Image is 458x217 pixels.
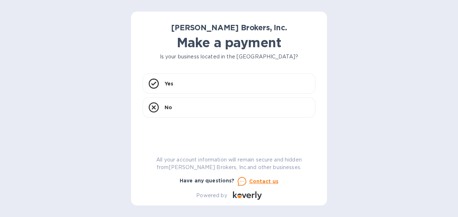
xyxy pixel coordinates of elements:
[143,35,315,50] h1: Make a payment
[143,156,315,171] p: All your account information will remain secure and hidden from [PERSON_NAME] Brokers, Inc. and o...
[196,192,227,199] p: Powered by
[165,104,172,111] p: No
[249,178,279,184] u: Contact us
[180,178,235,183] b: Have any questions?
[171,23,287,32] b: [PERSON_NAME] Brokers, Inc.
[165,80,173,87] p: Yes
[143,53,315,61] p: Is your business located in the [GEOGRAPHIC_DATA]?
